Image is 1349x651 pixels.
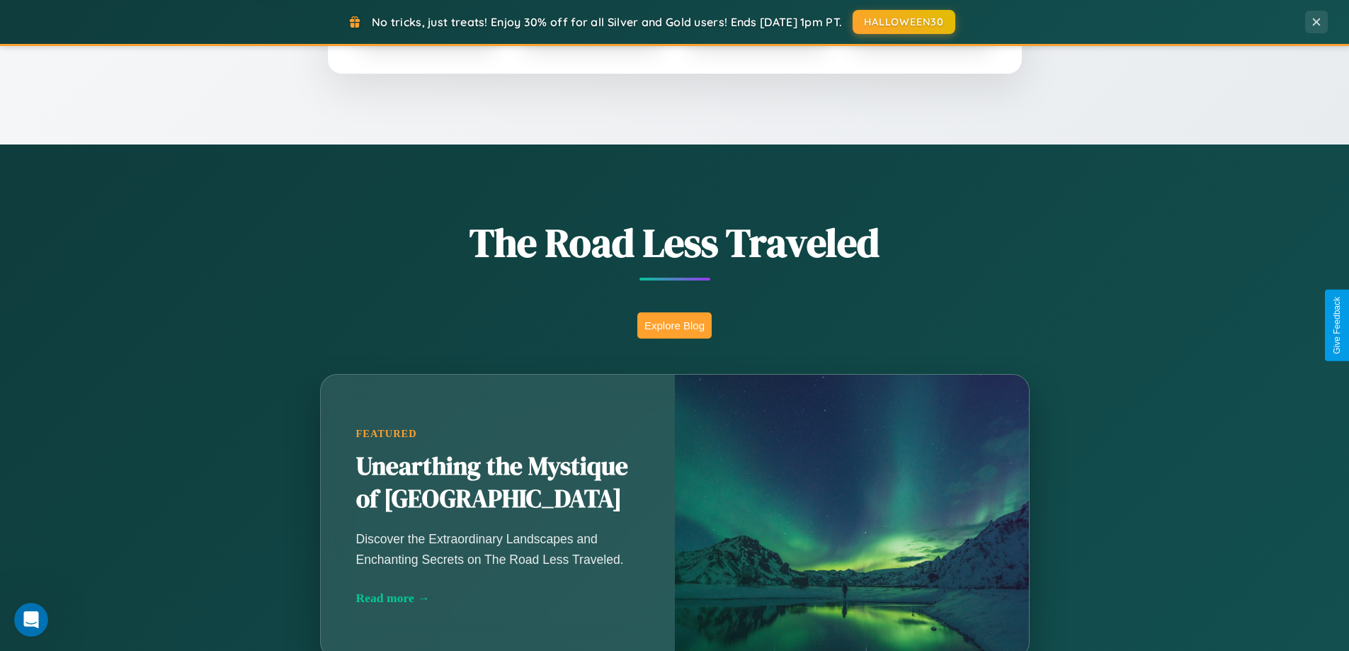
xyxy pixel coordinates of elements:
iframe: Intercom live chat [14,603,48,637]
div: Featured [356,428,639,440]
div: Read more → [356,591,639,606]
div: Give Feedback [1332,297,1342,354]
h2: Unearthing the Mystique of [GEOGRAPHIC_DATA] [356,451,639,516]
button: HALLOWEEN30 [853,10,955,34]
button: Explore Blog [637,312,712,339]
p: Discover the Extraordinary Landscapes and Enchanting Secrets on The Road Less Traveled. [356,529,639,569]
h1: The Road Less Traveled [250,215,1100,270]
span: No tricks, just treats! Enjoy 30% off for all Silver and Gold users! Ends [DATE] 1pm PT. [372,15,842,29]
